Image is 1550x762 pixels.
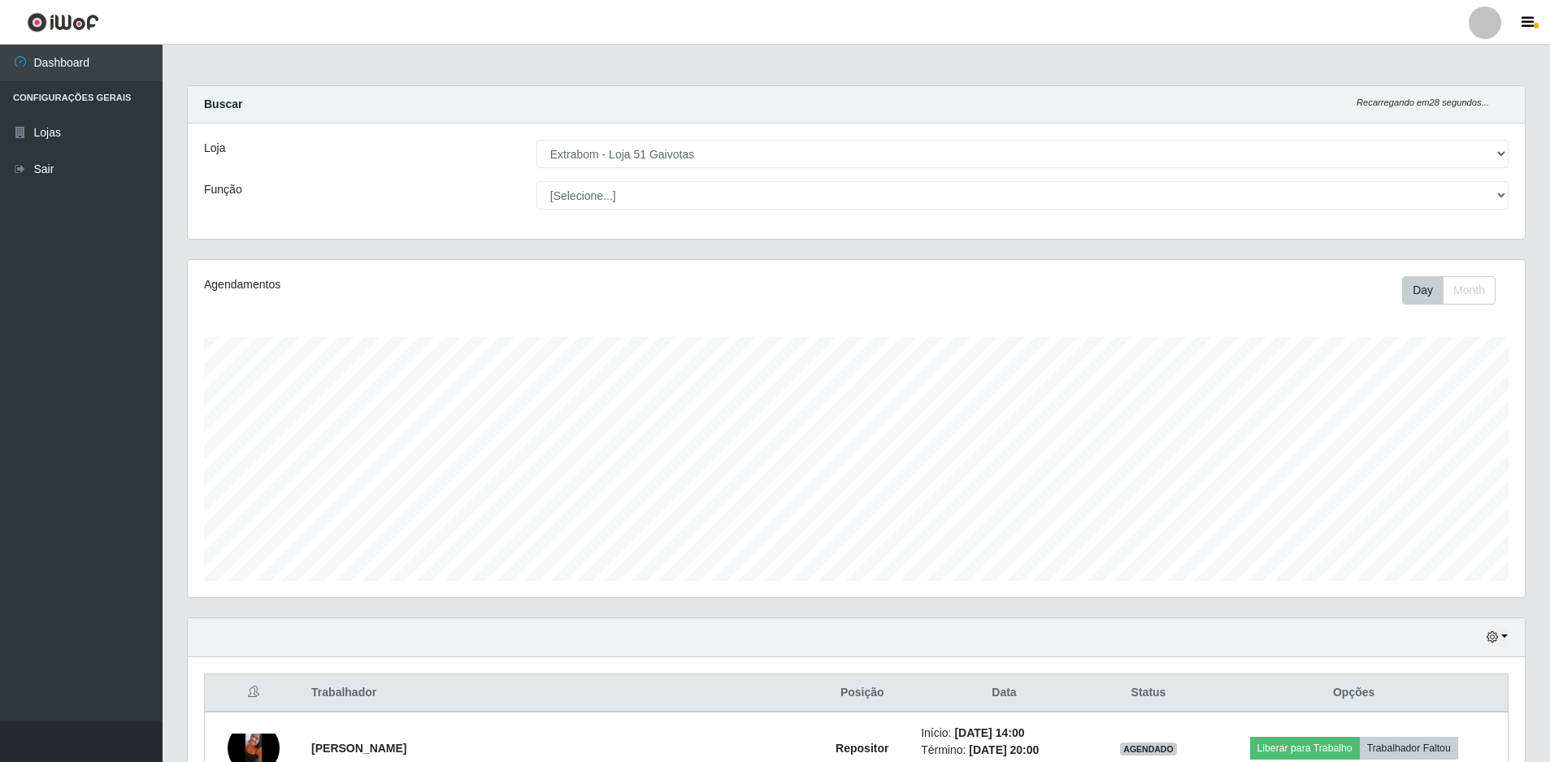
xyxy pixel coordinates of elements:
[1097,674,1200,712] th: Status
[813,674,911,712] th: Posição
[204,181,242,198] label: Função
[311,742,406,755] strong: [PERSON_NAME]
[204,97,242,110] strong: Buscar
[969,743,1039,756] time: [DATE] 20:00
[1357,97,1489,107] i: Recarregando em 28 segundos...
[954,726,1024,739] time: [DATE] 14:00
[204,276,733,293] div: Agendamentos
[1443,276,1496,305] button: Month
[911,674,1097,712] th: Data
[302,674,813,712] th: Trabalhador
[1120,743,1177,756] span: AGENDADO
[1402,276,1496,305] div: First group
[836,742,888,755] strong: Repositor
[204,140,225,157] label: Loja
[1250,737,1360,760] button: Liberar para Trabalho
[27,12,99,32] img: CoreUI Logo
[1402,276,1509,305] div: Toolbar with button groups
[1200,674,1508,712] th: Opções
[921,725,1088,742] li: Início:
[1360,737,1458,760] button: Trabalhador Faltou
[921,742,1088,759] li: Término:
[1402,276,1444,305] button: Day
